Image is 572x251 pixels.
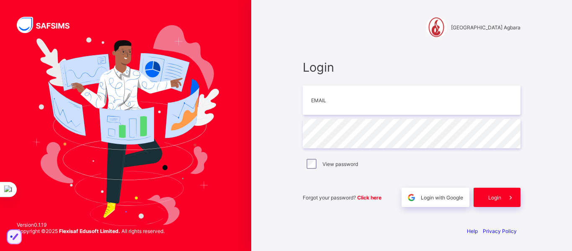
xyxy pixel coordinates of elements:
[407,193,416,202] img: google.396cfc9801f0270233282035f929180a.svg
[451,24,520,31] span: [GEOGRAPHIC_DATA] Agbara
[357,194,381,201] a: Click here
[322,161,358,167] label: View password
[421,194,463,201] span: Login with Google
[303,194,381,201] span: Forgot your password?
[17,222,165,228] span: Version 0.1.19
[483,228,517,234] a: Privacy Policy
[59,228,120,234] strong: Flexisaf Edusoft Limited.
[17,228,165,234] span: Copyright © 2025 All rights reserved.
[488,194,501,201] span: Login
[303,60,520,75] span: Login
[17,17,80,33] img: SAFSIMS Logo
[32,25,219,226] img: Hero Image
[467,228,478,234] a: Help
